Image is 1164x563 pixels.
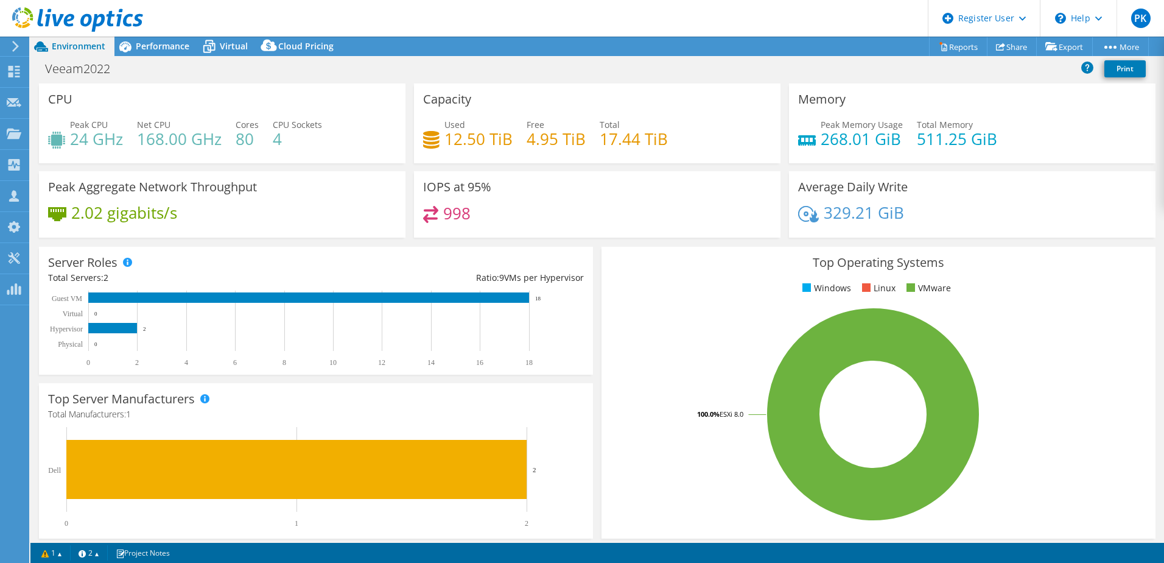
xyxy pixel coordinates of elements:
[600,132,668,146] h4: 17.44 TiB
[103,272,108,283] span: 2
[50,325,83,333] text: Hypervisor
[273,132,322,146] h4: 4
[720,409,743,419] tspan: ESXi 8.0
[94,341,97,347] text: 0
[903,281,951,295] li: VMware
[184,358,188,367] text: 4
[86,358,90,367] text: 0
[611,256,1146,269] h3: Top Operating Systems
[929,37,987,56] a: Reports
[70,119,108,130] span: Peak CPU
[126,408,131,420] span: 1
[859,281,896,295] li: Linux
[137,132,222,146] h4: 168.00 GHz
[535,296,541,302] text: 18
[135,358,139,367] text: 2
[821,119,903,130] span: Peak Memory Usage
[917,119,973,130] span: Total Memory
[987,37,1037,56] a: Share
[48,392,195,406] h3: Top Server Manufacturers
[48,271,316,285] div: Total Servers:
[137,119,170,130] span: Net CPU
[423,93,471,106] h3: Capacity
[70,132,123,146] h4: 24 GHz
[65,519,68,528] text: 0
[136,40,189,52] span: Performance
[143,326,146,332] text: 2
[71,206,177,219] h4: 2.02 gigabits/s
[533,466,536,473] text: 2
[798,180,908,194] h3: Average Daily Write
[70,545,108,561] a: 2
[52,40,105,52] span: Environment
[233,358,237,367] text: 6
[63,310,83,318] text: Virtual
[799,281,851,295] li: Windows
[48,466,61,475] text: Dell
[821,132,903,146] h4: 268.01 GiB
[444,132,513,146] h4: 12.50 TiB
[48,180,257,194] h3: Peak Aggregate Network Throughput
[423,180,491,194] h3: IOPS at 95%
[40,62,129,76] h1: Veeam2022
[525,358,533,367] text: 18
[917,132,997,146] h4: 511.25 GiB
[220,40,248,52] span: Virtual
[316,271,584,285] div: Ratio: VMs per Hypervisor
[33,545,71,561] a: 1
[236,119,259,130] span: Cores
[329,358,337,367] text: 10
[282,358,286,367] text: 8
[1092,37,1149,56] a: More
[697,409,720,419] tspan: 100.0%
[444,119,465,130] span: Used
[1036,37,1093,56] a: Export
[273,119,322,130] span: CPU Sockets
[278,40,334,52] span: Cloud Pricing
[48,256,117,269] h3: Server Roles
[378,358,385,367] text: 12
[94,311,97,317] text: 0
[236,132,259,146] h4: 80
[1055,13,1066,24] svg: \n
[600,119,620,130] span: Total
[107,545,178,561] a: Project Notes
[499,272,504,283] span: 9
[427,358,435,367] text: 14
[525,519,528,528] text: 2
[58,340,83,349] text: Physical
[824,206,904,219] h4: 329.21 GiB
[1131,9,1151,28] span: PK
[48,93,72,106] h3: CPU
[798,93,846,106] h3: Memory
[52,294,82,303] text: Guest VM
[1104,60,1146,77] a: Print
[295,519,298,528] text: 1
[443,207,471,220] h4: 998
[476,358,483,367] text: 16
[527,119,544,130] span: Free
[48,408,584,421] h4: Total Manufacturers:
[527,132,586,146] h4: 4.95 TiB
